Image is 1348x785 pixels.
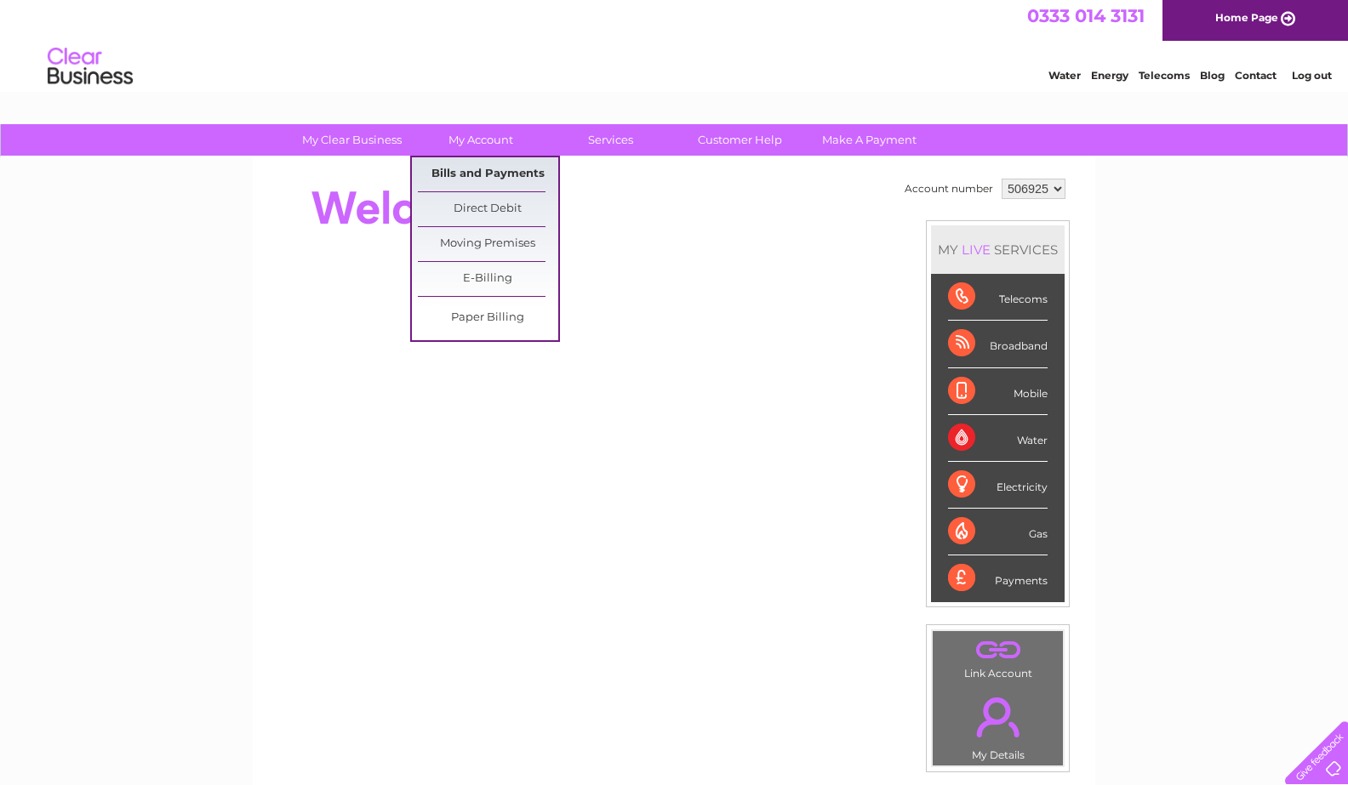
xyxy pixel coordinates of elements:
[948,368,1048,415] div: Mobile
[540,124,681,156] a: Services
[1027,9,1145,30] a: 0333 014 3131
[932,683,1064,766] td: My Details
[948,274,1048,321] div: Telecoms
[1235,72,1277,85] a: Contact
[937,635,1059,665] a: .
[418,301,558,335] a: Paper Billing
[932,630,1064,684] td: Link Account
[1200,72,1225,85] a: Blog
[948,509,1048,555] div: Gas
[411,124,551,156] a: My Account
[1091,72,1128,85] a: Energy
[799,124,940,156] a: Make A Payment
[282,124,422,156] a: My Clear Business
[47,44,134,96] img: logo.png
[418,262,558,296] a: E-Billing
[948,462,1048,509] div: Electricity
[900,174,997,203] td: Account number
[1048,72,1081,85] a: Water
[948,555,1048,601] div: Payments
[670,124,810,156] a: Customer Help
[273,9,1077,82] div: Clear Business is a trading name of Verastar Limited (registered in [GEOGRAPHIC_DATA] No. 3667643...
[1292,72,1332,85] a: Log out
[937,687,1059,747] a: .
[948,415,1048,462] div: Water
[418,227,558,261] a: Moving Premises
[931,225,1065,274] div: MY SERVICES
[948,321,1048,367] div: Broadband
[958,242,994,258] div: LIVE
[418,157,558,191] a: Bills and Payments
[1139,72,1190,85] a: Telecoms
[418,192,558,226] a: Direct Debit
